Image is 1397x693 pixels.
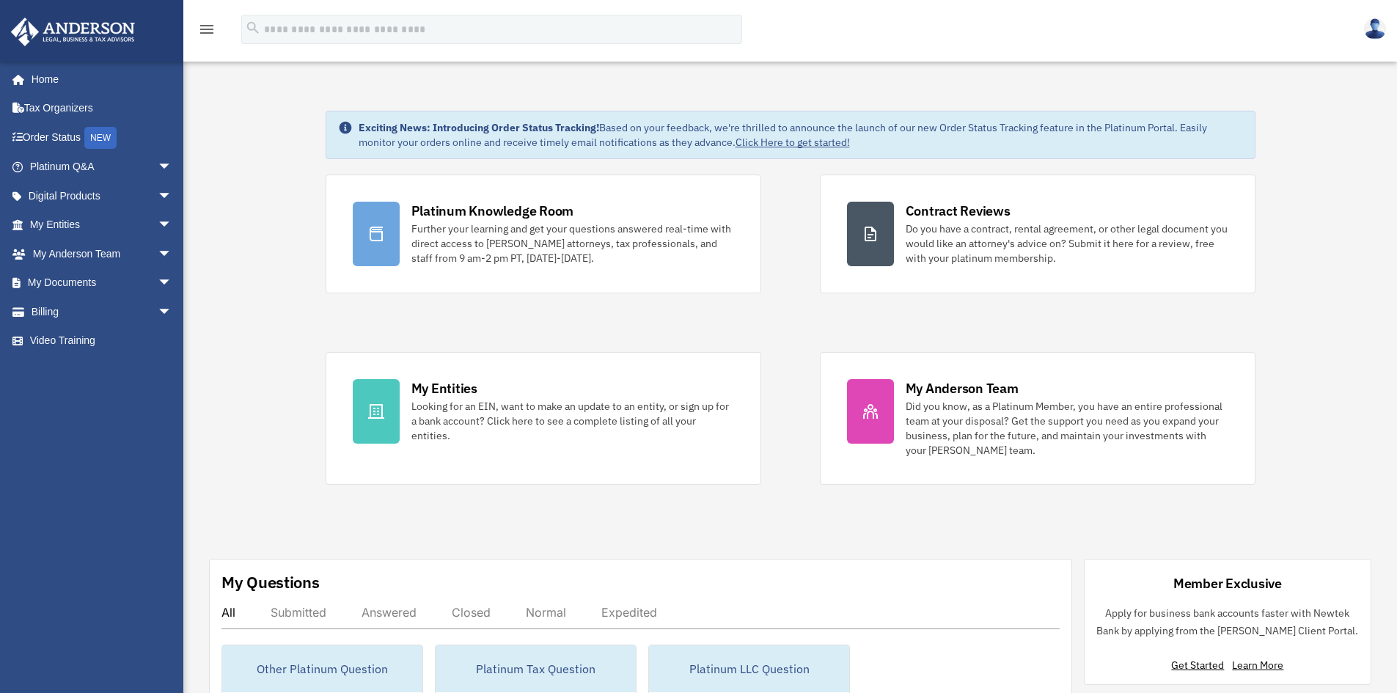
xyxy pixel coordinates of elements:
[10,153,194,182] a: Platinum Q&Aarrow_drop_down
[1232,659,1283,672] a: Learn More
[1173,574,1282,593] div: Member Exclusive
[10,181,194,210] a: Digital Productsarrow_drop_down
[158,153,187,183] span: arrow_drop_down
[221,605,235,620] div: All
[736,136,850,149] a: Click Here to get started!
[221,571,320,593] div: My Questions
[1171,659,1230,672] a: Get Started
[1364,18,1386,40] img: User Pic
[10,122,194,153] a: Order StatusNEW
[362,605,417,620] div: Answered
[411,399,734,443] div: Looking for an EIN, want to make an update to an entity, or sign up for a bank account? Click her...
[158,268,187,298] span: arrow_drop_down
[906,379,1019,397] div: My Anderson Team
[359,120,1243,150] div: Based on your feedback, we're thrilled to announce the launch of our new Order Status Tracking fe...
[820,175,1255,293] a: Contract Reviews Do you have a contract, rental agreement, or other legal document you would like...
[906,202,1011,220] div: Contract Reviews
[411,379,477,397] div: My Entities
[10,65,187,94] a: Home
[436,645,636,692] div: Platinum Tax Question
[526,605,566,620] div: Normal
[906,399,1228,458] div: Did you know, as a Platinum Member, you have an entire professional team at your disposal? Get th...
[10,268,194,298] a: My Documentsarrow_drop_down
[245,20,261,36] i: search
[649,645,849,692] div: Platinum LLC Question
[198,26,216,38] a: menu
[326,175,761,293] a: Platinum Knowledge Room Further your learning and get your questions answered real-time with dire...
[452,605,491,620] div: Closed
[326,352,761,485] a: My Entities Looking for an EIN, want to make an update to an entity, or sign up for a bank accoun...
[222,645,422,692] div: Other Platinum Question
[906,221,1228,265] div: Do you have a contract, rental agreement, or other legal document you would like an attorney's ad...
[158,181,187,211] span: arrow_drop_down
[158,239,187,269] span: arrow_drop_down
[359,121,599,134] strong: Exciting News: Introducing Order Status Tracking!
[1096,604,1359,640] p: Apply for business bank accounts faster with Newtek Bank by applying from the [PERSON_NAME] Clien...
[158,297,187,327] span: arrow_drop_down
[10,239,194,268] a: My Anderson Teamarrow_drop_down
[7,18,139,46] img: Anderson Advisors Platinum Portal
[10,326,194,356] a: Video Training
[10,297,194,326] a: Billingarrow_drop_down
[820,352,1255,485] a: My Anderson Team Did you know, as a Platinum Member, you have an entire professional team at your...
[10,210,194,240] a: My Entitiesarrow_drop_down
[198,21,216,38] i: menu
[10,94,194,123] a: Tax Organizers
[411,202,574,220] div: Platinum Knowledge Room
[601,605,657,620] div: Expedited
[158,210,187,241] span: arrow_drop_down
[411,221,734,265] div: Further your learning and get your questions answered real-time with direct access to [PERSON_NAM...
[84,127,117,149] div: NEW
[271,605,326,620] div: Submitted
